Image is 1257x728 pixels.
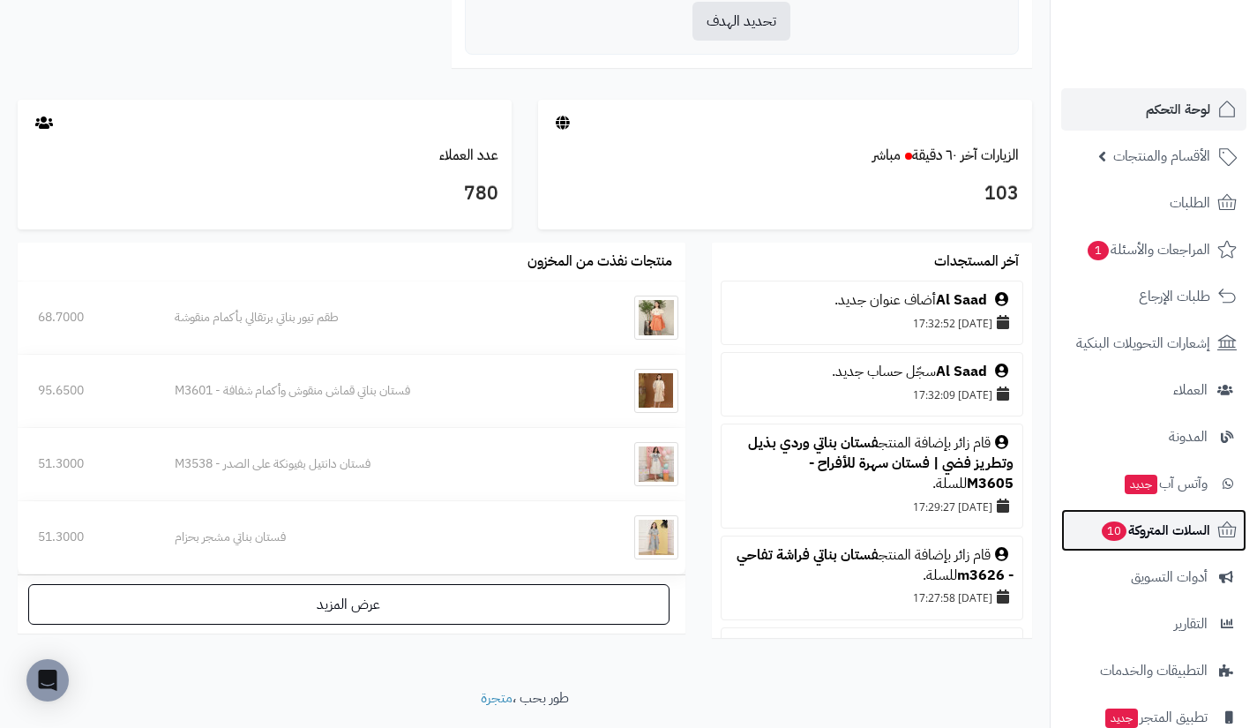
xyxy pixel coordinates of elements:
span: 1 [1088,241,1109,260]
div: [DATE] 17:27:58 [730,585,1014,610]
div: فستان دانتيل بفيونكة على الصدر - M3538 [175,455,572,473]
a: الزيارات آخر ٦٠ دقيقةمباشر [872,145,1019,166]
span: لوحة التحكم [1146,97,1210,122]
div: قام زائر بإضافة المنتج للسلة. [730,433,1014,494]
div: فستان بناتي قماش منقوش وأكمام شفافة - M3601 [175,382,572,400]
div: فستان بناتي مشجر بحزام [175,529,572,546]
a: أدوات التسويق [1061,556,1246,598]
div: قام زائر بإضافة المنتج للسلة. [730,545,1014,586]
a: عرض المزيد [28,584,670,625]
span: التطبيقات والخدمات [1100,658,1208,683]
span: طلبات الإرجاع [1139,284,1210,309]
div: 51.3000 [38,529,134,546]
div: أضاف عنوان جديد. [730,637,1014,657]
button: تحديد الهدف [692,2,790,41]
a: التقارير [1061,603,1246,645]
a: التطبيقات والخدمات [1061,649,1246,692]
img: فستان بناتي قماش منقوش وأكمام شفافة - M3601 [634,369,678,413]
a: إشعارات التحويلات البنكية [1061,322,1246,364]
span: الطلبات [1170,191,1210,215]
div: 51.3000 [38,455,134,473]
a: Al Saad [936,361,987,382]
div: 95.6500 [38,382,134,400]
span: جديد [1105,709,1138,728]
span: المراجعات والأسئلة [1086,237,1210,262]
a: ورد المعيوف [923,636,987,657]
a: المدونة [1061,416,1246,458]
a: فستان بناتي فراشة تفاحي - m3626 [737,544,1014,586]
img: فستان بناتي مشجر بحزام [634,515,678,559]
div: Open Intercom Messenger [26,659,69,702]
a: متجرة [481,687,513,709]
span: العملاء [1173,378,1208,402]
a: وآتس آبجديد [1061,462,1246,505]
div: [DATE] 17:29:27 [730,494,1014,519]
span: 10 [1102,522,1126,541]
div: [DATE] 17:32:09 [730,382,1014,407]
h3: منتجات نفذت من المخزون [527,254,672,270]
span: وآتس آب [1123,471,1208,496]
img: logo-2.png [1137,49,1240,86]
a: المراجعات والأسئلة1 [1061,229,1246,271]
span: جديد [1125,475,1157,494]
span: أدوات التسويق [1131,565,1208,589]
a: فستان بناتي وردي بذيل وتطريز فضي | فستان سهرة للأفراح - M3605 [748,432,1014,494]
div: طقم تيور بناتي برتقالي بأكمام منقوشة [175,309,572,326]
a: لوحة التحكم [1061,88,1246,131]
a: السلات المتروكة10 [1061,509,1246,552]
h3: 780 [31,179,498,209]
img: فستان دانتيل بفيونكة على الصدر - M3538 [634,442,678,486]
h3: 103 [551,179,1019,209]
img: طقم تيور بناتي برتقالي بأكمام منقوشة [634,296,678,340]
a: طلبات الإرجاع [1061,275,1246,318]
span: الأقسام والمنتجات [1113,144,1210,169]
a: Al Saad [936,289,987,311]
div: 68.7000 [38,309,134,326]
span: المدونة [1169,424,1208,449]
span: السلات المتروكة [1100,518,1210,543]
a: العملاء [1061,369,1246,411]
a: الطلبات [1061,182,1246,224]
small: مباشر [872,145,901,166]
h3: آخر المستجدات [934,254,1019,270]
a: عدد العملاء [439,145,498,166]
div: [DATE] 17:32:52 [730,311,1014,335]
div: أضاف عنوان جديد. [730,290,1014,311]
div: سجّل حساب جديد. [730,362,1014,382]
span: إشعارات التحويلات البنكية [1076,331,1210,356]
span: التقارير [1174,612,1208,636]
